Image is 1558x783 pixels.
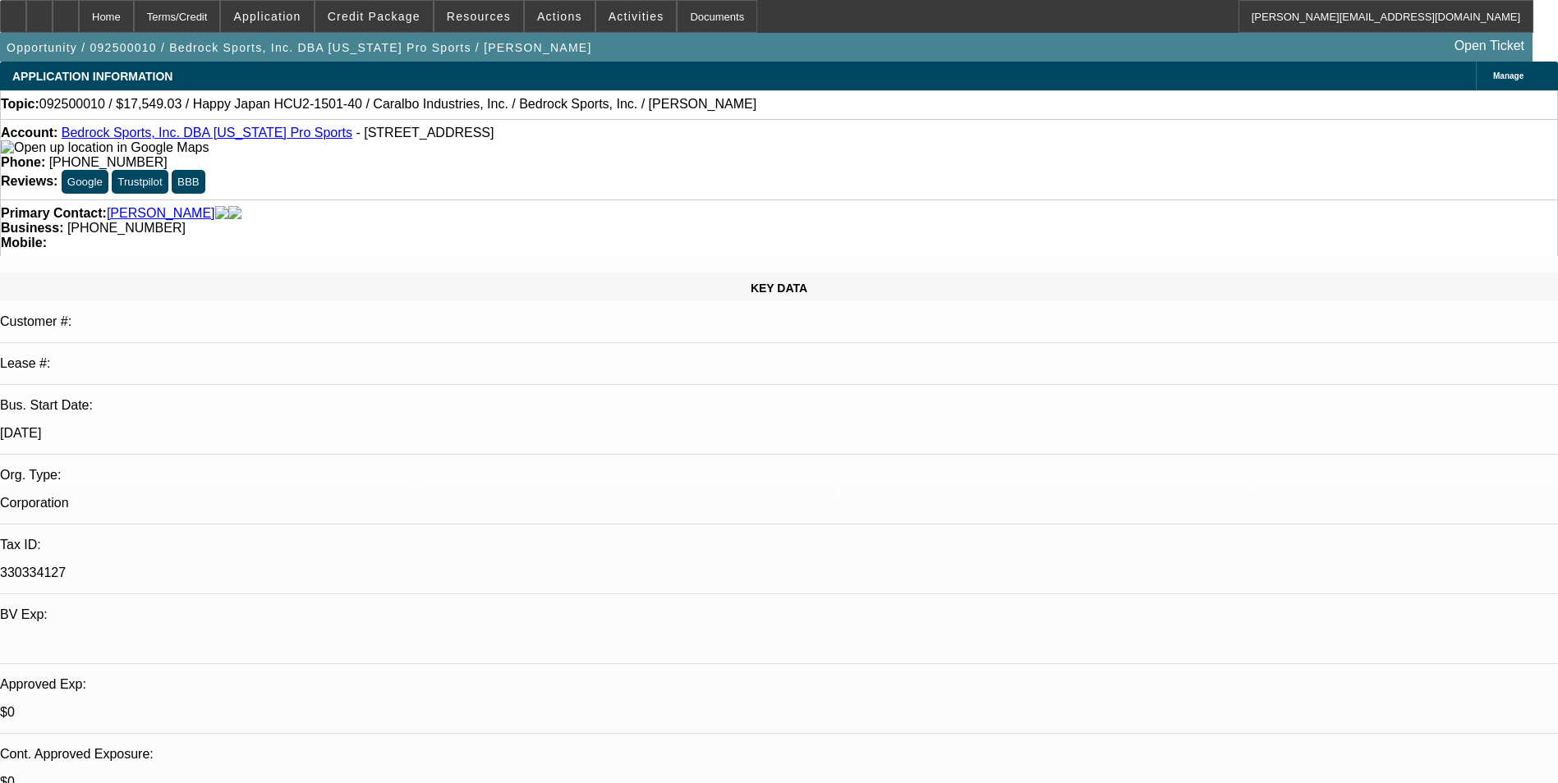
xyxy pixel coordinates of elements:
[1493,71,1524,80] span: Manage
[1,140,209,155] img: Open up location in Google Maps
[12,70,172,83] span: APPLICATION INFORMATION
[609,10,664,23] span: Activities
[328,10,421,23] span: Credit Package
[596,1,677,32] button: Activities
[356,126,494,140] span: - [STREET_ADDRESS]
[67,221,186,235] span: [PHONE_NUMBER]
[62,126,352,140] a: Bedrock Sports, Inc. DBA [US_STATE] Pro Sports
[537,10,582,23] span: Actions
[1,221,63,235] strong: Business:
[7,41,592,54] span: Opportunity / 092500010 / Bedrock Sports, Inc. DBA [US_STATE] Pro Sports / [PERSON_NAME]
[233,10,301,23] span: Application
[172,170,205,194] button: BBB
[1,155,45,169] strong: Phone:
[221,1,313,32] button: Application
[751,282,807,295] span: KEY DATA
[215,206,228,221] img: facebook-icon.png
[447,10,511,23] span: Resources
[1,97,39,112] strong: Topic:
[39,97,756,112] span: 092500010 / $17,549.03 / Happy Japan HCU2-1501-40 / Caralbo Industries, Inc. / Bedrock Sports, In...
[1,206,107,221] strong: Primary Contact:
[1,174,57,188] strong: Reviews:
[315,1,433,32] button: Credit Package
[228,206,241,221] img: linkedin-icon.png
[1,236,47,250] strong: Mobile:
[62,170,108,194] button: Google
[1,140,209,154] a: View Google Maps
[107,206,215,221] a: [PERSON_NAME]
[1,126,57,140] strong: Account:
[434,1,523,32] button: Resources
[525,1,595,32] button: Actions
[112,170,168,194] button: Trustpilot
[49,155,168,169] span: [PHONE_NUMBER]
[1448,32,1531,60] a: Open Ticket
